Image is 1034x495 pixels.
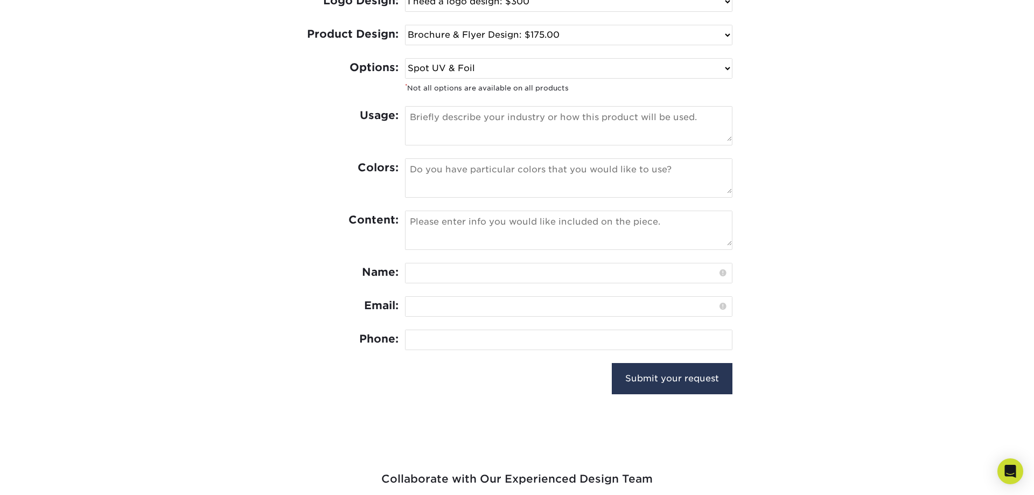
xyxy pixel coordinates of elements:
[302,211,399,229] label: Content:
[302,296,399,315] label: Email:
[302,106,399,125] label: Usage:
[612,363,732,394] input: Submit your request
[302,158,399,177] label: Colors:
[405,79,732,93] small: Not all options are available on all products
[302,263,399,282] label: Name:
[997,458,1023,484] div: Open Intercom Messenger
[302,363,446,400] iframe: reCAPTCHA
[302,330,399,348] label: Phone:
[302,25,399,44] label: Product Design:
[302,58,399,77] label: Options:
